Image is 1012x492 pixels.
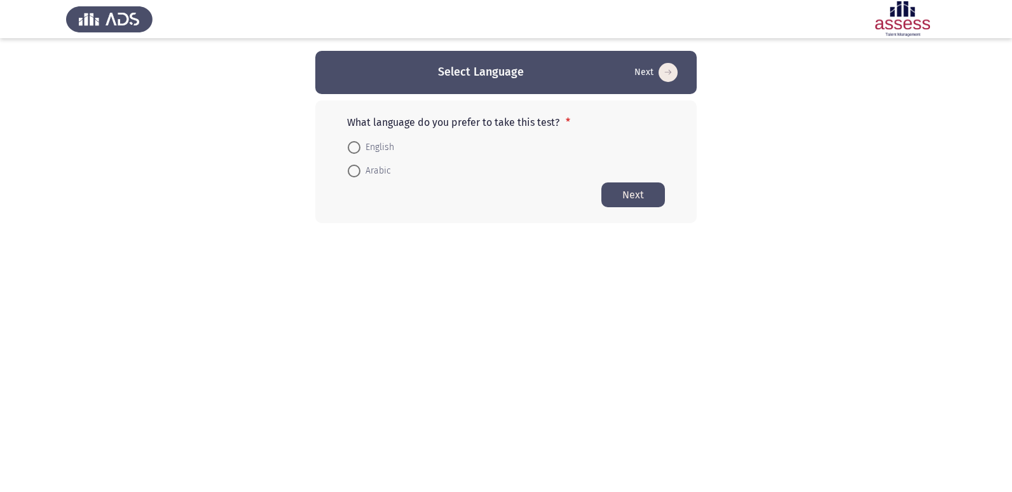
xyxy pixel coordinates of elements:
[360,163,391,179] span: Arabic
[438,64,524,80] h3: Select Language
[601,182,665,207] button: Start assessment
[347,116,665,128] p: What language do you prefer to take this test?
[631,62,681,83] button: Start assessment
[360,140,394,155] span: English
[859,1,946,37] img: Assessment logo of ASSESS Employability - EBI
[66,1,153,37] img: Assess Talent Management logo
